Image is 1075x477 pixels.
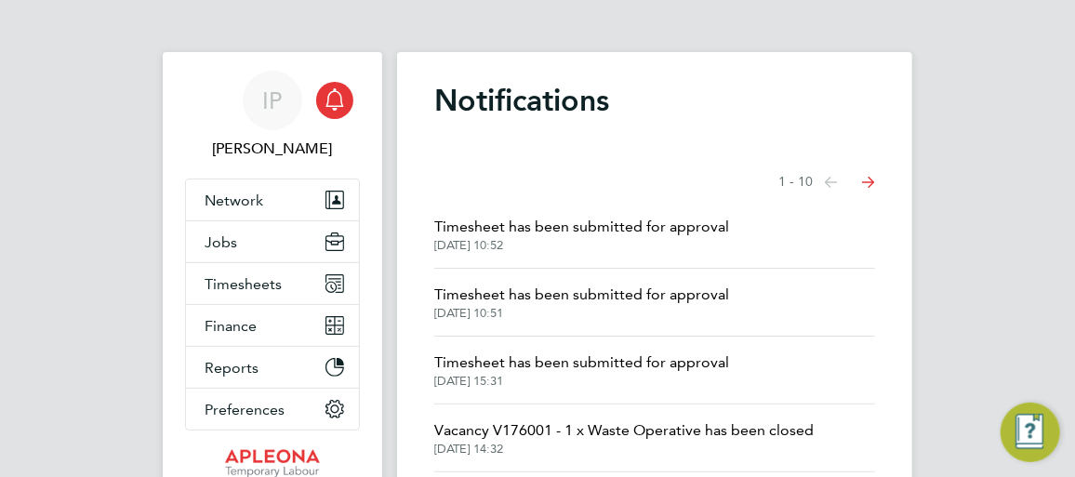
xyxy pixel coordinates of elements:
[434,82,875,119] h1: Notifications
[434,284,729,321] a: Timesheet has been submitted for approval[DATE] 10:51
[205,317,257,335] span: Finance
[434,351,729,374] span: Timesheet has been submitted for approval
[778,173,813,192] span: 1 - 10
[186,221,359,262] button: Jobs
[186,179,359,220] button: Network
[434,374,729,389] span: [DATE] 15:31
[185,138,360,160] span: Inga Padrieziene
[434,216,729,253] a: Timesheet has been submitted for approval[DATE] 10:52
[205,233,237,251] span: Jobs
[434,419,814,442] span: Vacancy V176001 - 1 x Waste Operative has been closed
[434,238,729,253] span: [DATE] 10:52
[434,351,729,389] a: Timesheet has been submitted for approval[DATE] 15:31
[186,305,359,346] button: Finance
[434,306,729,321] span: [DATE] 10:51
[186,263,359,304] button: Timesheets
[434,216,729,238] span: Timesheet has been submitted for approval
[1001,403,1060,462] button: Engage Resource Center
[434,442,814,457] span: [DATE] 14:32
[205,275,282,293] span: Timesheets
[205,401,285,418] span: Preferences
[778,164,875,201] nav: Select page of notifications list
[186,389,359,430] button: Preferences
[434,284,729,306] span: Timesheet has been submitted for approval
[185,71,360,160] a: IP[PERSON_NAME]
[205,359,259,377] span: Reports
[263,88,283,113] span: IP
[434,419,814,457] a: Vacancy V176001 - 1 x Waste Operative has been closed[DATE] 14:32
[205,192,263,209] span: Network
[186,347,359,388] button: Reports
